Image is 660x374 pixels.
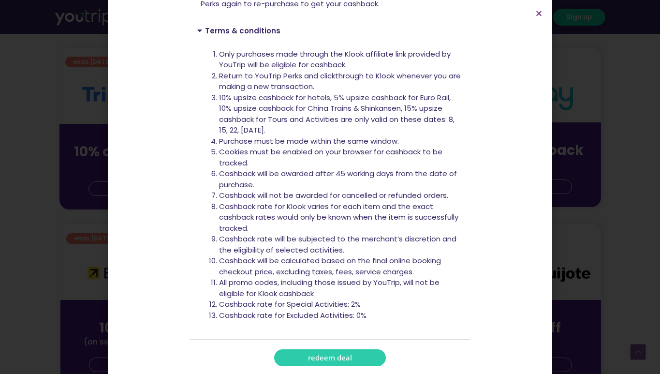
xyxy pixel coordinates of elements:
[219,71,463,92] li: Return to YouTrip Perks and clickthrough to Klook whenever you are making a new transaction.
[219,147,463,168] li: Cookies must be enabled on your browser for cashback to be tracked.
[219,168,463,190] li: Cashback will be awarded after 45 working days from the date of purchase.
[219,310,463,321] li: Cashback rate for Excluded Activities: 0%
[308,354,352,361] span: redeem deal
[190,42,470,340] div: Terms & conditions
[274,349,386,366] a: redeem deal
[219,49,463,71] li: Only purchases made through the Klook affiliate link provided by YouTrip will be eligible for cas...
[219,299,463,310] li: Cashback rate for Special Activities: 2%
[219,255,463,277] li: Cashback will be calculated based on the final online booking checkout price, excluding taxes, fe...
[190,19,470,42] div: Terms & conditions
[219,190,463,201] li: Cashback will not be awarded for cancelled or refunded orders.
[219,201,463,234] li: Cashback rate for Klook varies for each item and the exact cashback rates would only be known whe...
[535,10,543,17] a: Close
[219,234,463,255] li: Cashback rate will be subjected to the merchant’s discretion and the eligibility of selected acti...
[205,26,280,36] a: Terms & conditions
[219,277,440,299] span: All promo codes, including those issued by YouTrip, will not be eligible for Klook cashback
[219,136,463,147] li: Purchase must be made within the same window.
[219,92,455,135] span: 10% upsize cashback for hotels, 5% upsize cashback for Euro Rail, 10% upsize cashback for China T...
